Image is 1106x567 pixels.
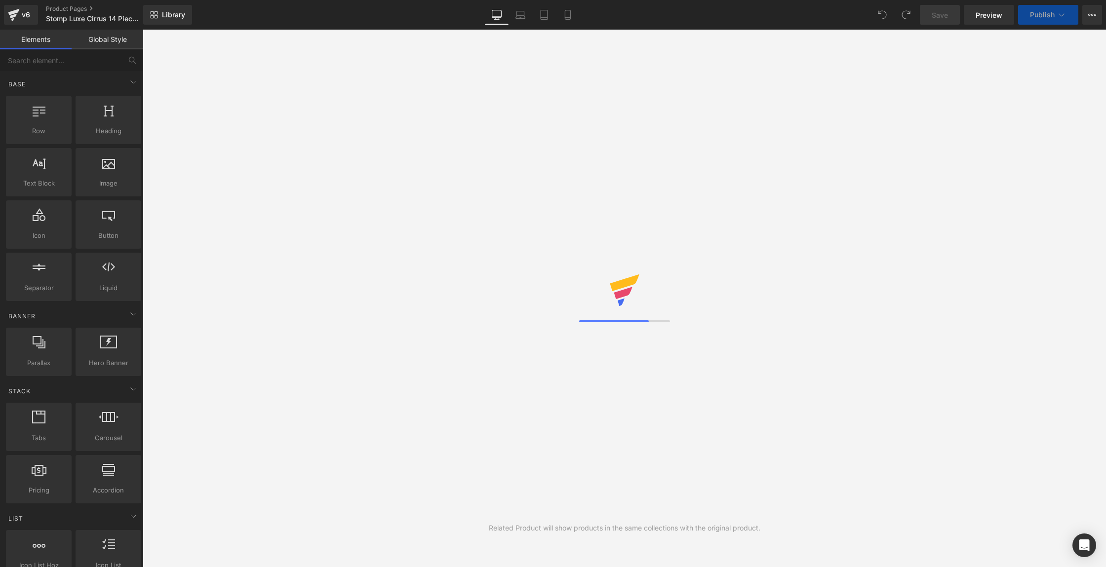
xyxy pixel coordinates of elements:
[79,433,138,443] span: Carousel
[556,5,580,25] a: Mobile
[1072,533,1096,557] div: Open Intercom Messenger
[932,10,948,20] span: Save
[1018,5,1078,25] button: Publish
[509,5,532,25] a: Laptop
[79,230,138,241] span: Button
[79,178,138,189] span: Image
[489,523,760,533] div: Related Product will show products in the same collections with the original product.
[1030,11,1055,19] span: Publish
[143,5,192,25] a: New Library
[9,283,69,293] span: Separator
[532,5,556,25] a: Tablet
[46,5,159,13] a: Product Pages
[1082,5,1102,25] button: More
[79,283,138,293] span: Liquid
[20,8,32,21] div: v6
[7,514,24,523] span: List
[976,10,1002,20] span: Preview
[964,5,1014,25] a: Preview
[162,10,185,19] span: Library
[46,15,141,23] span: Stomp Luxe Cirrus 14 Piece Bundle
[72,30,143,49] a: Global Style
[79,485,138,495] span: Accordion
[7,79,27,89] span: Base
[896,5,916,25] button: Redo
[9,485,69,495] span: Pricing
[9,178,69,189] span: Text Block
[9,126,69,136] span: Row
[872,5,892,25] button: Undo
[7,386,32,396] span: Stack
[9,230,69,241] span: Icon
[4,5,38,25] a: v6
[485,5,509,25] a: Desktop
[79,358,138,368] span: Hero Banner
[9,358,69,368] span: Parallax
[79,126,138,136] span: Heading
[9,433,69,443] span: Tabs
[7,311,37,321] span: Banner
